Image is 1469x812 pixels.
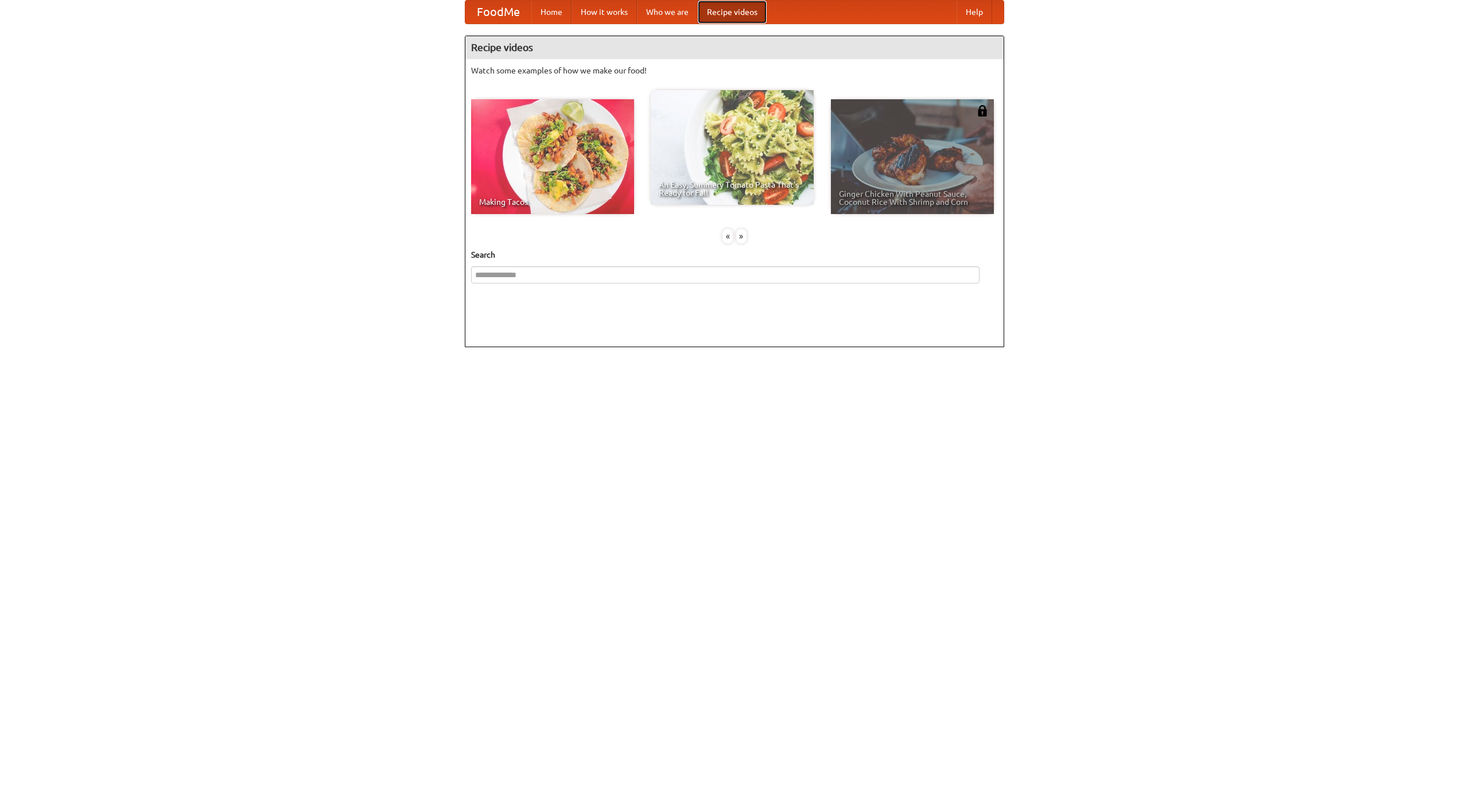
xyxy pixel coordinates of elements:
div: » [736,229,747,243]
span: Making Tacos [479,198,626,206]
h5: Search [471,249,998,261]
div: « [722,229,733,243]
a: Recipe videos [698,1,767,24]
a: An Easy, Summery Tomato Pasta That's Ready for Fall [651,90,814,205]
a: Home [531,1,572,24]
p: Watch some examples of how we make our food! [471,65,998,76]
h4: Recipe videos [465,36,1004,59]
img: 483408.png [977,105,988,116]
a: Help [957,1,992,24]
a: Who we are [637,1,698,24]
a: FoodMe [465,1,531,24]
span: An Easy, Summery Tomato Pasta That's Ready for Fall [659,181,806,197]
a: How it works [572,1,637,24]
a: Making Tacos [471,99,634,214]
